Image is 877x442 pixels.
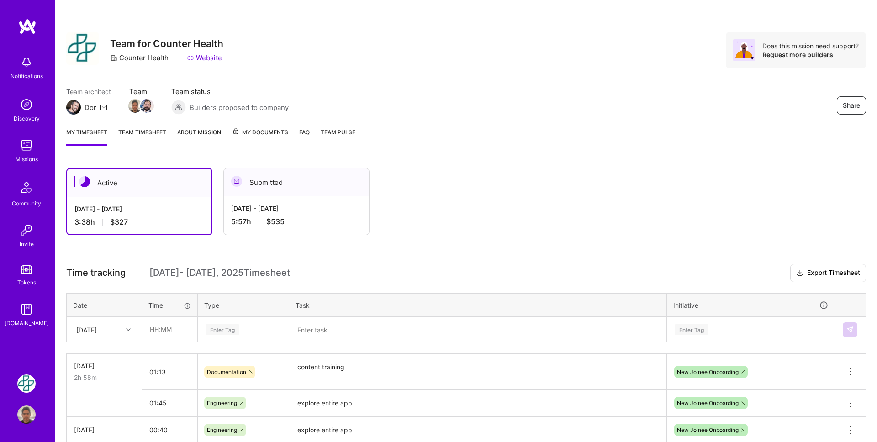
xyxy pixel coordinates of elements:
[17,300,36,318] img: guide book
[110,53,169,63] div: Counter Health
[85,103,96,112] div: Dor
[231,176,242,187] img: Submitted
[289,293,667,317] th: Task
[677,400,739,406] span: New Joinee Onboarding
[207,368,246,375] span: Documentation
[17,53,36,71] img: bell
[762,42,859,50] div: Does this mission need support?
[129,98,141,114] a: Team Member Avatar
[110,54,117,62] i: icon CompanyGray
[206,322,239,337] div: Enter Tag
[290,355,666,389] textarea: content training
[142,360,197,384] input: HH:MM
[74,373,134,382] div: 2h 58m
[171,87,289,96] span: Team status
[675,322,708,337] div: Enter Tag
[79,176,90,187] img: Active
[149,267,290,279] span: [DATE] - [DATE] , 2025 Timesheet
[17,221,36,239] img: Invite
[198,293,289,317] th: Type
[207,426,237,433] span: Engineering
[140,99,154,113] img: Team Member Avatar
[15,405,38,424] a: User Avatar
[321,127,355,146] a: Team Pulse
[207,400,237,406] span: Engineering
[177,127,221,146] a: About Mission
[17,405,36,424] img: User Avatar
[837,96,866,115] button: Share
[74,361,134,371] div: [DATE]
[321,129,355,136] span: Team Pulse
[299,127,310,146] a: FAQ
[21,265,32,274] img: tokens
[129,87,153,96] span: Team
[67,169,211,197] div: Active
[126,327,131,332] i: icon Chevron
[14,114,40,123] div: Discovery
[18,18,37,35] img: logo
[16,177,37,199] img: Community
[74,204,204,214] div: [DATE] - [DATE]
[232,127,288,137] span: My Documents
[290,391,666,416] textarea: explore entire app
[733,39,755,61] img: Avatar
[677,368,739,375] span: New Joinee Onboarding
[20,239,34,249] div: Invite
[66,127,107,146] a: My timesheet
[171,100,186,115] img: Builders proposed to company
[74,217,204,227] div: 3:38 h
[66,87,111,96] span: Team architect
[16,154,38,164] div: Missions
[12,199,41,208] div: Community
[17,95,36,114] img: discovery
[232,127,288,146] a: My Documents
[673,300,829,310] div: Initiative
[17,278,36,287] div: Tokens
[118,127,166,146] a: Team timesheet
[128,99,142,113] img: Team Member Avatar
[843,101,860,110] span: Share
[66,267,126,279] span: Time tracking
[66,100,81,115] img: Team Architect
[110,217,128,227] span: $327
[17,136,36,154] img: teamwork
[187,53,222,63] a: Website
[67,293,142,317] th: Date
[190,103,289,112] span: Builders proposed to company
[148,300,191,310] div: Time
[677,426,739,433] span: New Joinee Onboarding
[266,217,285,226] span: $535
[74,425,134,435] div: [DATE]
[790,264,866,282] button: Export Timesheet
[762,50,859,59] div: Request more builders
[17,374,36,393] img: Counter Health: Team for Counter Health
[66,32,99,65] img: Company Logo
[796,268,803,278] i: icon Download
[224,168,369,196] div: Submitted
[142,418,197,442] input: HH:MM
[143,317,197,342] input: HH:MM
[231,217,362,226] div: 5:57 h
[11,71,43,81] div: Notifications
[76,325,97,334] div: [DATE]
[100,104,107,111] i: icon Mail
[5,318,49,328] div: [DOMAIN_NAME]
[142,391,197,415] input: HH:MM
[110,38,223,49] h3: Team for Counter Health
[231,204,362,213] div: [DATE] - [DATE]
[15,374,38,393] a: Counter Health: Team for Counter Health
[141,98,153,114] a: Team Member Avatar
[846,326,854,333] img: Submit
